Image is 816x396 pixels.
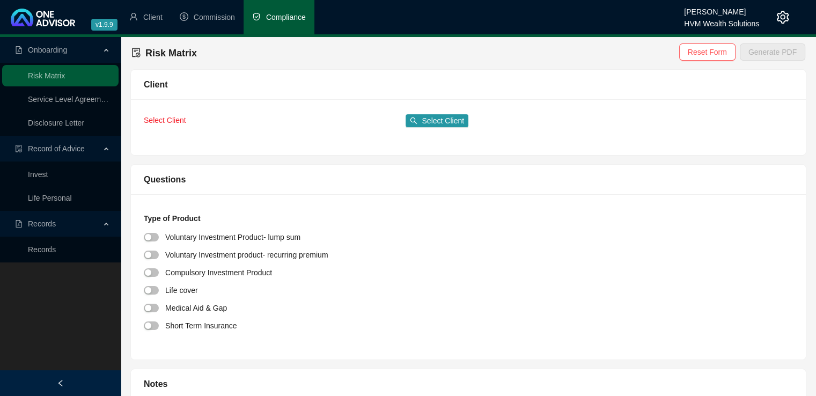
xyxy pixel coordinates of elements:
[28,119,84,127] a: Disclosure Letter
[406,114,468,127] button: Select Client
[194,13,235,21] span: Commission
[410,117,417,124] span: search
[129,12,138,21] span: user
[28,144,85,153] span: Record of Advice
[684,14,759,26] div: HVM Wealth Solutions
[688,46,727,58] span: Reset Form
[131,48,141,57] span: file-done
[165,319,237,332] div: Short Term Insurance
[740,43,805,61] button: Generate PDF
[144,116,186,124] span: Select Client
[165,231,300,243] div: Voluntary Investment Product- lump sum
[252,12,261,21] span: safety
[144,78,793,91] div: Client
[679,43,736,61] button: Reset Form
[28,245,56,254] a: Records
[28,170,48,179] a: Invest
[144,212,793,230] div: Type of Product
[15,145,23,152] span: file-done
[15,46,23,54] span: file-pdf
[144,173,793,186] div: Questions
[165,248,328,261] div: Voluntary Investment product- recurring premium
[684,3,759,14] div: [PERSON_NAME]
[28,95,112,104] a: Service Level Agreement
[57,379,64,387] span: left
[180,12,188,21] span: dollar
[422,115,464,127] span: Select Client
[91,19,117,31] span: v1.9.9
[165,266,272,278] div: Compulsory Investment Product
[266,13,306,21] span: Compliance
[28,194,72,202] a: Life Personal
[28,219,56,228] span: Records
[165,284,198,296] div: Life cover
[28,46,67,54] span: Onboarding
[776,11,789,24] span: setting
[28,71,65,80] a: Risk Matrix
[145,48,197,58] span: Risk Matrix
[143,13,163,21] span: Client
[15,220,23,228] span: file-pdf
[165,302,227,314] div: Medical Aid & Gap
[11,9,75,26] img: 2df55531c6924b55f21c4cf5d4484680-logo-light.svg
[144,377,793,391] div: Notes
